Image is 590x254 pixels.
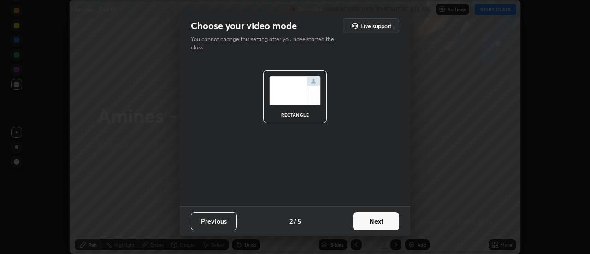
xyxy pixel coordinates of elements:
div: rectangle [277,112,313,117]
button: Next [353,212,399,230]
h4: 2 [289,216,293,226]
h5: Live support [360,23,391,29]
button: Previous [191,212,237,230]
h4: 5 [297,216,301,226]
h2: Choose your video mode [191,20,297,32]
p: You cannot change this setting after you have started the class [191,35,340,52]
h4: / [294,216,296,226]
img: normalScreenIcon.ae25ed63.svg [269,76,321,105]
